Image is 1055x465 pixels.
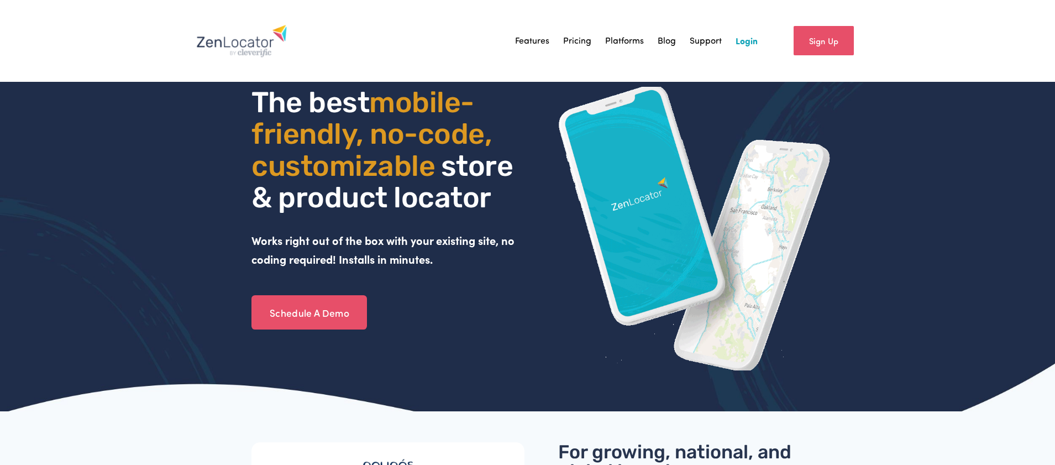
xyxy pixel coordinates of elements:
a: Features [515,33,549,49]
a: Schedule A Demo [251,295,367,330]
strong: Works right out of the box with your existing site, no coding required! Installs in minutes. [251,233,517,267]
span: The best [251,85,369,119]
a: Blog [658,33,676,49]
a: Sign Up [794,26,854,55]
a: Support [690,33,722,49]
a: Platforms [605,33,644,49]
a: Pricing [563,33,591,49]
img: ZenLocator phone mockup gif [558,87,831,370]
img: Zenlocator [196,24,287,58]
a: Login [736,33,758,49]
span: mobile- friendly, no-code, customizable [251,85,498,182]
span: store & product locator [251,149,519,215]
